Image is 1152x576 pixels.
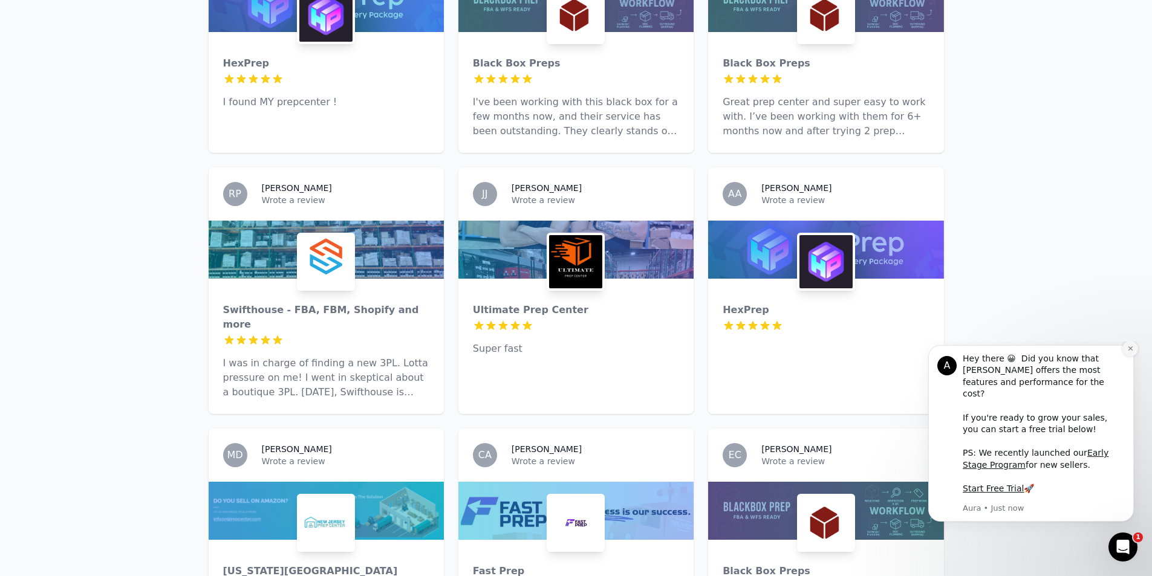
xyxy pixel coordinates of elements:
[799,496,853,549] img: Black Box Preps
[723,56,929,71] div: Black Box Preps
[512,194,679,206] p: Wrote a review
[723,303,929,317] div: HexPrep
[262,194,429,206] p: Wrote a review
[223,303,429,332] div: Swifthouse - FBA, FBM, Shopify and more
[223,56,429,71] div: HexPrep
[473,341,679,356] p: Super fast
[227,450,242,460] span: MD
[478,450,492,460] span: CA
[761,182,831,194] h3: [PERSON_NAME]
[299,235,353,288] img: Swifthouse - FBA, FBM, Shopify and more
[729,450,741,460] span: EC
[799,235,853,288] img: HexPrep
[512,455,679,467] p: Wrote a review
[209,167,444,414] a: RP[PERSON_NAME]Wrote a reviewSwifthouse - FBA, FBM, Shopify and moreSwifthouse - FBA, FBM, Shopif...
[473,95,679,138] p: I've been working with this black box for a few months now, and their service has been outstandin...
[458,167,694,414] a: JJ[PERSON_NAME]Wrote a reviewUltimate Prep CenterUltimate Prep CenterSuper fast
[473,303,679,317] div: Ultimate Prep Center
[262,182,332,194] h3: [PERSON_NAME]
[512,182,582,194] h3: [PERSON_NAME]
[761,194,929,206] p: Wrote a review
[482,189,487,199] span: JJ
[262,455,429,467] p: Wrote a review
[549,496,602,549] img: Fast Prep
[223,95,429,109] p: I found MY prepcenter !
[761,443,831,455] h3: [PERSON_NAME]
[223,356,429,400] p: I was in charge of finding a new 3PL. Lotta pressure on me! I went in skeptical about a boutique ...
[1133,532,1143,542] span: 1
[728,189,741,199] span: AA
[708,167,943,414] a: AA[PERSON_NAME]Wrote a reviewHexPrepHexPrep
[723,95,929,138] p: Great prep center and super easy to work with. I’ve been working with them for 6+ months now and ...
[299,496,353,549] img: New Jersey Prep Center
[512,443,582,455] h3: [PERSON_NAME]
[229,189,241,199] span: RP
[262,443,332,455] h3: [PERSON_NAME]
[1108,532,1137,561] iframe: Intercom live chat
[910,341,1152,568] iframe: Intercom notifications message
[761,455,929,467] p: Wrote a review
[473,56,679,71] div: Black Box Preps
[549,235,602,288] img: Ultimate Prep Center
